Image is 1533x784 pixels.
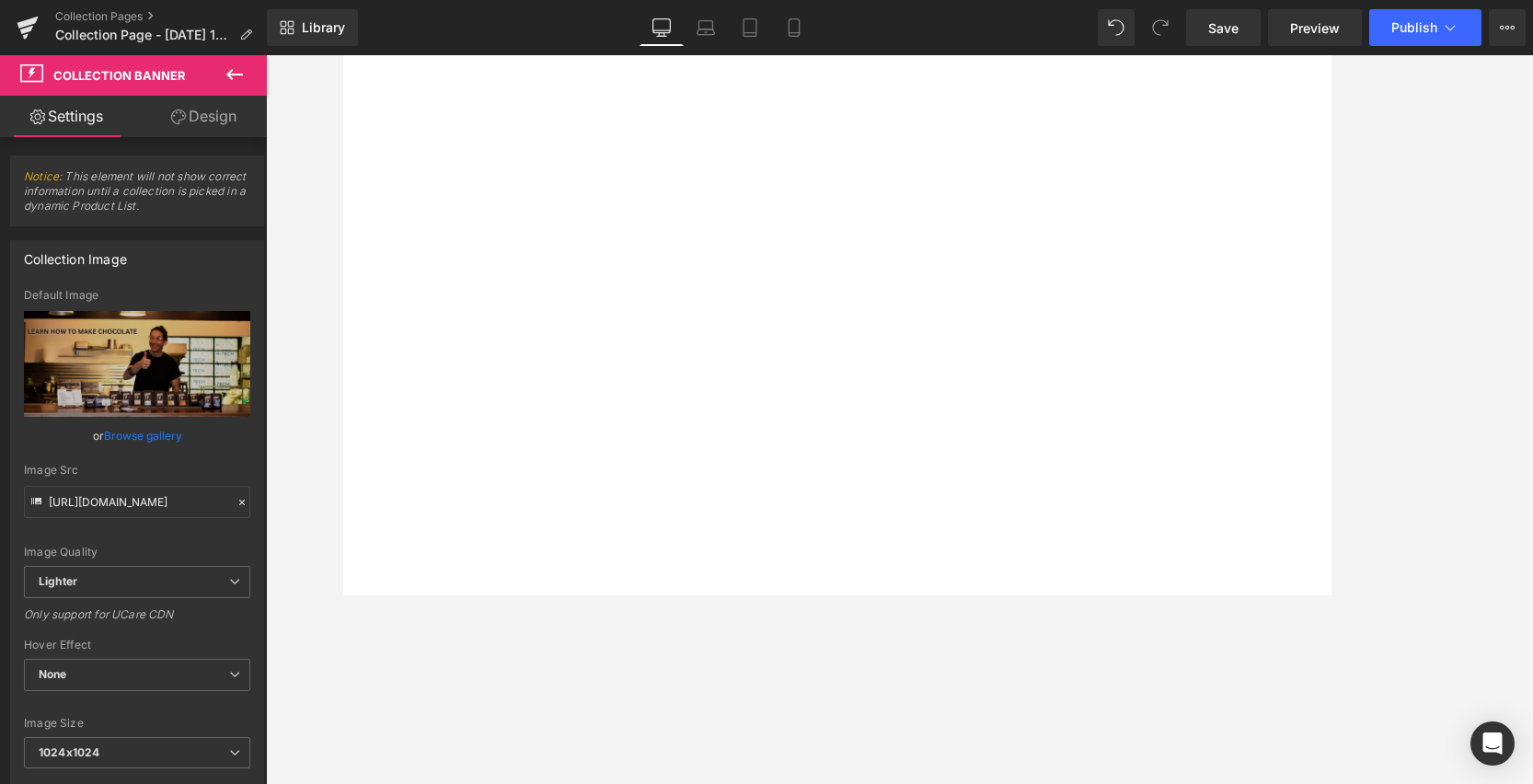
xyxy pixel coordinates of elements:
div: Image Size [24,717,250,730]
div: Default Image [24,289,250,302]
a: Preview [1268,9,1362,46]
span: Save [1208,18,1239,38]
a: Notice [24,169,59,183]
div: Image Src [24,464,250,477]
span: Collection Banner [53,68,186,83]
a: Design [137,96,271,137]
a: Desktop [640,9,684,46]
button: Undo [1098,9,1135,46]
div: Image Quality [24,546,250,559]
b: Lighter [39,574,77,588]
button: Publish [1369,9,1481,46]
b: 1024x1024 [39,745,99,759]
a: New Library [267,9,358,46]
div: Hover Effect [24,639,250,651]
span: Library [302,19,345,36]
div: Only support for UCare CDN [24,607,250,634]
a: Collection Pages [55,9,267,24]
button: More [1489,9,1526,46]
input: Link [24,486,250,518]
a: Browse gallery [104,420,182,452]
a: Mobile [772,9,816,46]
span: Collection Page - [DATE] 15:03:54 [55,28,232,42]
div: Open Intercom Messenger [1470,721,1515,766]
div: Collection Image [24,241,127,267]
a: Laptop [684,9,728,46]
span: Publish [1391,20,1437,35]
a: Tablet [728,9,772,46]
button: Redo [1142,9,1179,46]
div: or [24,426,250,445]
b: None [39,667,67,681]
span: : This element will not show correct information until a collection is picked in a dynamic Produc... [24,169,250,225]
span: Preview [1290,18,1340,38]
